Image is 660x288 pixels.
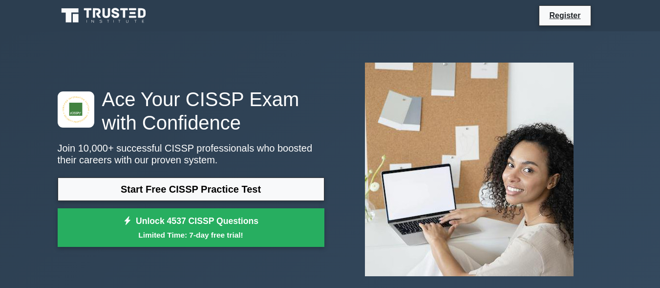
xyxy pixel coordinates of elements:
[58,88,324,134] h1: Ace Your CISSP Exam with Confidence
[58,177,324,201] a: Start Free CISSP Practice Test
[58,208,324,247] a: Unlock 4537 CISSP QuestionsLimited Time: 7-day free trial!
[58,142,324,166] p: Join 10,000+ successful CISSP professionals who boosted their careers with our proven system.
[70,229,312,241] small: Limited Time: 7-day free trial!
[543,9,586,22] a: Register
